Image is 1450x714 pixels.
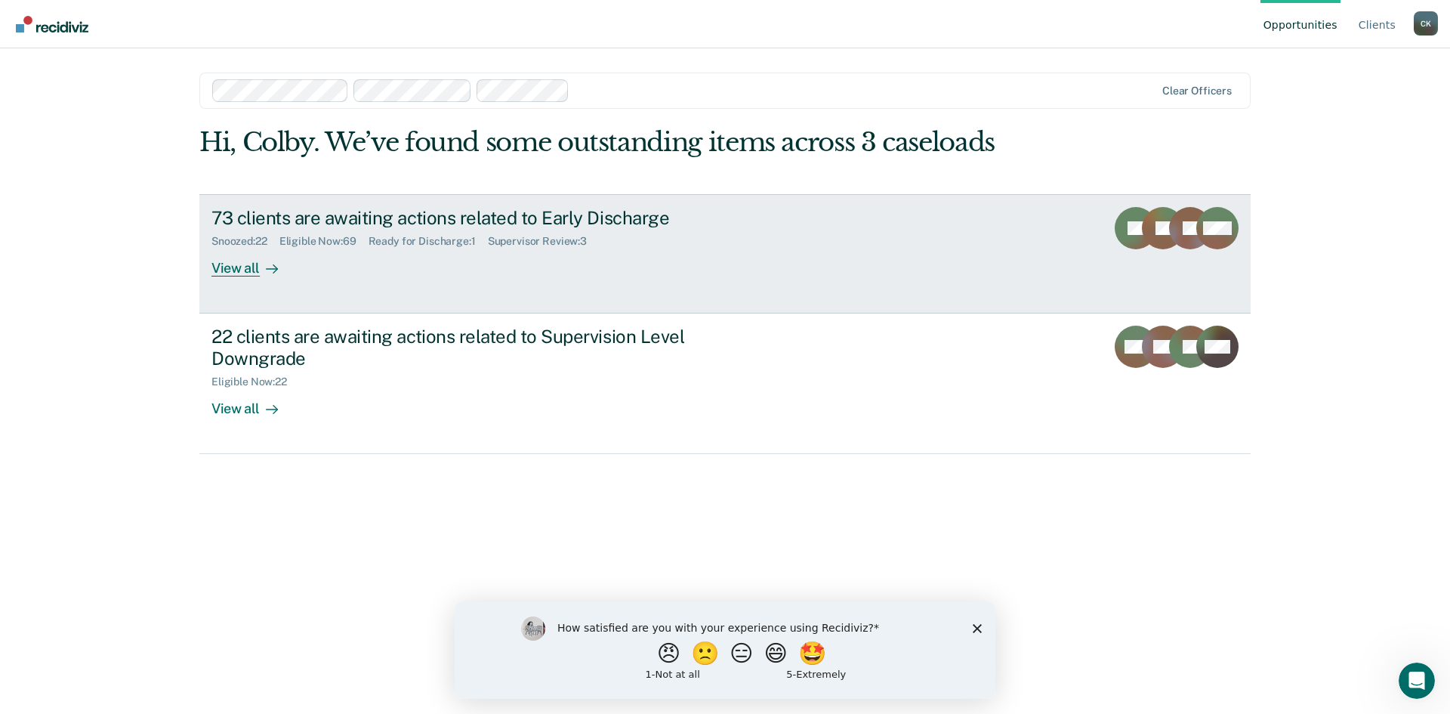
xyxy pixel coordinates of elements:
[199,314,1251,454] a: 22 clients are awaiting actions related to Supervision Level DowngradeEligible Now:22View all
[211,207,742,229] div: 73 clients are awaiting actions related to Early Discharge
[16,16,88,32] img: Recidiviz
[488,235,599,248] div: Supervisor Review : 3
[211,326,742,369] div: 22 clients are awaiting actions related to Supervision Level Downgrade
[1414,11,1438,36] button: Profile dropdown button
[211,247,296,277] div: View all
[211,235,279,248] div: Snoozed : 22
[369,235,488,248] div: Ready for Discharge : 1
[279,235,369,248] div: Eligible Now : 69
[199,127,1041,158] div: Hi, Colby. We’ve found some outstanding items across 3 caseloads
[211,376,299,388] div: Eligible Now : 22
[1414,11,1438,36] div: C K
[455,601,995,699] iframe: Survey by Kim from Recidiviz
[211,388,296,417] div: View all
[1162,85,1232,97] div: Clear officers
[199,194,1251,314] a: 73 clients are awaiting actions related to Early DischargeSnoozed:22Eligible Now:69Ready for Disc...
[1399,663,1435,699] iframe: Intercom live chat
